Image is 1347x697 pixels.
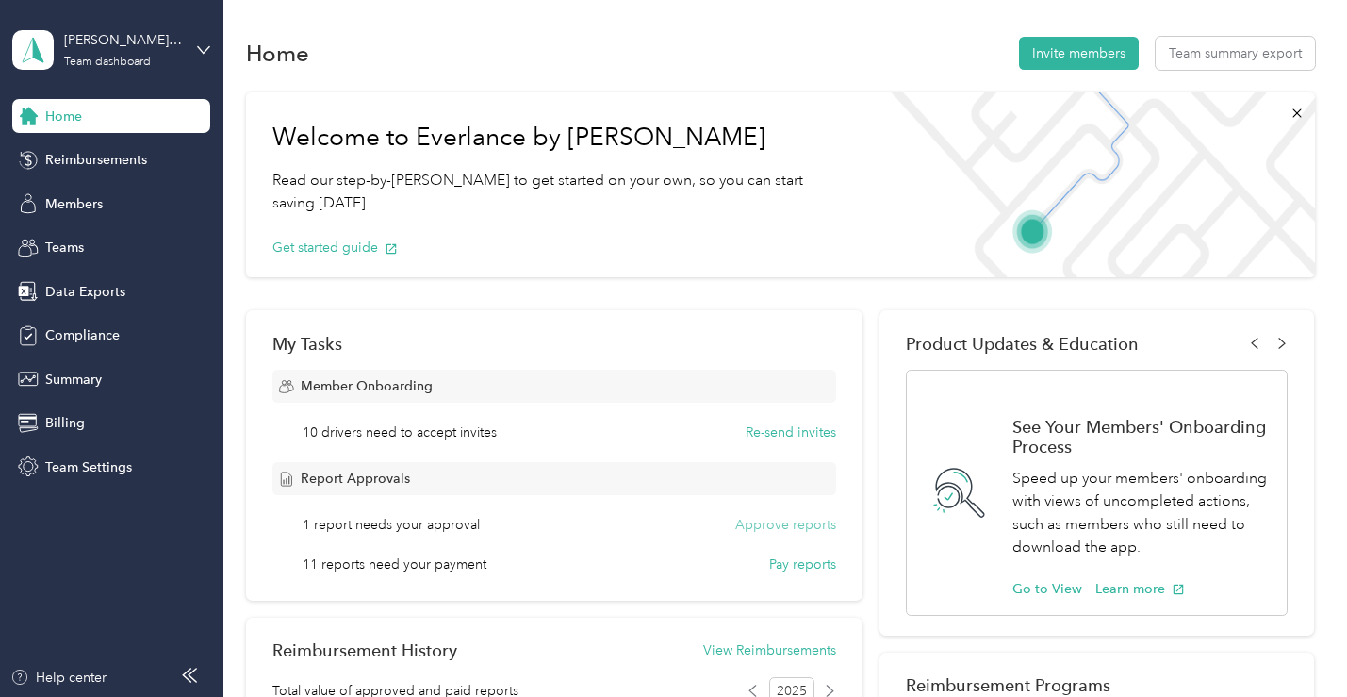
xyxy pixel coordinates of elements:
span: Member Onboarding [301,376,433,396]
span: Compliance [45,325,120,345]
span: Reimbursements [45,150,147,170]
h1: Home [246,43,309,63]
h1: See Your Members' Onboarding Process [1012,417,1268,456]
h2: Reimbursement Programs [906,675,1289,695]
p: Read our step-by-[PERSON_NAME] to get started on your own, so you can start saving [DATE]. [272,169,847,215]
span: Teams [45,238,84,257]
span: 11 reports need your payment [303,555,486,574]
button: Team summary export [1156,37,1315,70]
button: View Reimbursements [703,640,836,660]
div: Team dashboard [64,57,151,68]
button: Invite members [1019,37,1139,70]
button: Go to View [1012,579,1082,599]
span: Members [45,194,103,214]
span: Team Settings [45,457,132,477]
span: Home [45,107,82,126]
h2: Reimbursement History [272,640,457,660]
span: Billing [45,413,85,433]
button: Get started guide [272,238,398,257]
div: [PERSON_NAME] Coffee Co. [64,30,182,50]
span: Summary [45,370,102,390]
p: Speed up your members' onboarding with views of uncompleted actions, such as members who still ne... [1012,467,1268,559]
button: Approve reports [735,515,836,535]
button: Help center [10,668,107,688]
button: Learn more [1095,579,1185,599]
iframe: Everlance-gr Chat Button Frame [1241,591,1347,697]
span: Report Approvals [301,469,410,489]
span: Data Exports [45,282,125,302]
img: Welcome to everlance [874,92,1314,277]
h1: Welcome to Everlance by [PERSON_NAME] [272,123,847,153]
button: Pay reports [769,555,836,574]
span: 1 report needs your approval [303,515,480,535]
span: 10 drivers need to accept invites [303,423,497,442]
button: Re-send invites [746,423,836,442]
div: My Tasks [272,334,836,354]
span: Product Updates & Education [906,334,1139,354]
